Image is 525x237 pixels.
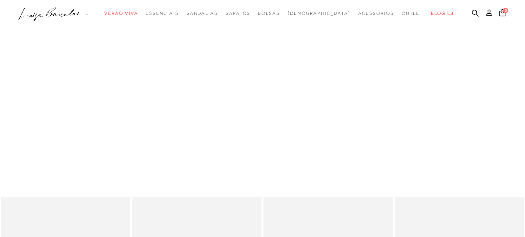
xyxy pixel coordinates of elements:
a: categoryNavScreenReaderText [258,6,280,21]
span: Essenciais [146,11,178,16]
a: categoryNavScreenReaderText [187,6,218,21]
a: BLOG LB [431,6,454,21]
span: Sapatos [226,11,250,16]
span: [DEMOGRAPHIC_DATA] [288,11,351,16]
a: categoryNavScreenReaderText [226,6,250,21]
button: 0 [497,9,508,19]
span: Outlet [402,11,424,16]
span: Bolsas [258,11,280,16]
span: Verão Viva [104,11,138,16]
a: categoryNavScreenReaderText [358,6,394,21]
a: categoryNavScreenReaderText [104,6,138,21]
span: 0 [503,8,508,13]
a: categoryNavScreenReaderText [146,6,178,21]
span: Acessórios [358,11,394,16]
a: categoryNavScreenReaderText [402,6,424,21]
span: BLOG LB [431,11,454,16]
span: Sandálias [187,11,218,16]
a: noSubCategoriesText [288,6,351,21]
